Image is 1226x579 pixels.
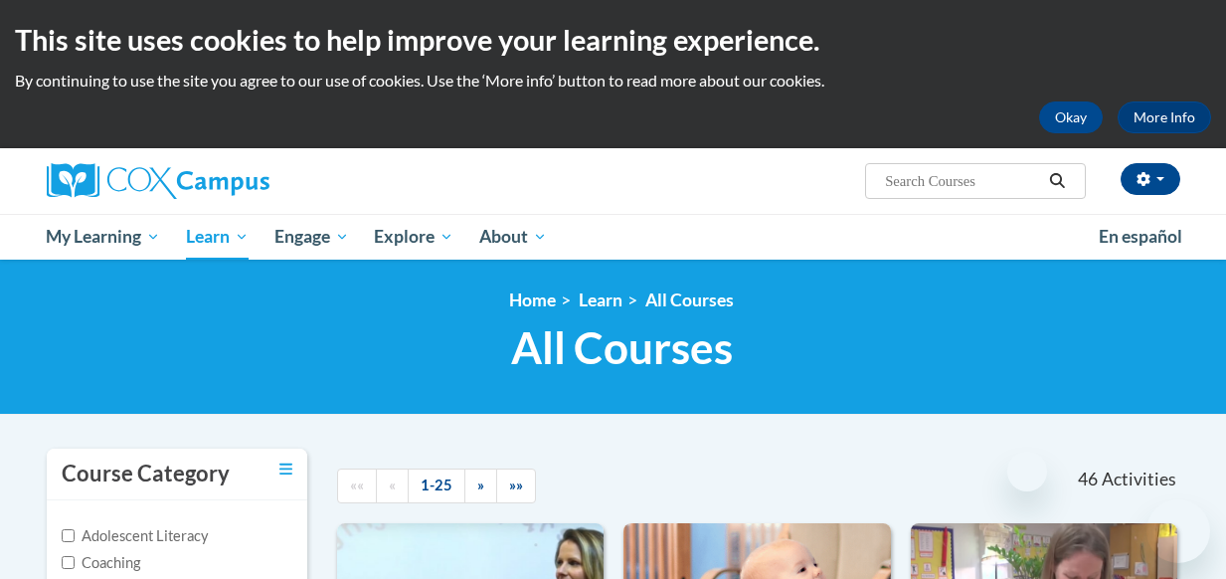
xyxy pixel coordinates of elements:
span: My Learning [46,225,160,249]
span: All Courses [511,321,733,374]
input: Search Courses [883,169,1042,193]
p: By continuing to use the site you agree to our use of cookies. Use the ‘More info’ button to read... [15,70,1211,92]
span: En español [1099,226,1182,247]
label: Adolescent Literacy [62,525,209,547]
span: About [479,225,547,249]
a: Begining [337,469,377,503]
a: Explore [361,214,466,260]
a: Previous [376,469,409,503]
a: End [496,469,536,503]
iframe: Button to launch messaging window [1146,499,1210,563]
a: 1-25 [408,469,465,503]
span: Learn [186,225,249,249]
span: «« [350,477,364,493]
input: Checkbox for Options [62,529,75,542]
a: En español [1086,216,1195,258]
button: Account Settings [1121,163,1180,195]
a: All Courses [645,289,734,310]
a: My Learning [34,214,174,260]
button: Search [1042,169,1072,193]
a: Toggle collapse [279,459,292,481]
a: Home [509,289,556,310]
a: More Info [1118,101,1211,133]
h3: Course Category [62,459,230,489]
a: Cox Campus [47,163,405,199]
span: » [477,477,484,493]
label: Coaching [62,552,140,574]
a: Next [464,469,497,503]
img: Cox Campus [47,163,269,199]
a: About [466,214,560,260]
iframe: Close message [1007,452,1047,491]
button: Okay [1039,101,1103,133]
span: Engage [274,225,349,249]
div: Main menu [32,214,1195,260]
span: »» [509,477,523,493]
input: Checkbox for Options [62,556,75,569]
a: Learn [579,289,622,310]
span: Explore [374,225,453,249]
h2: This site uses cookies to help improve your learning experience. [15,20,1211,60]
span: « [389,477,396,493]
a: Learn [173,214,262,260]
a: Engage [262,214,362,260]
